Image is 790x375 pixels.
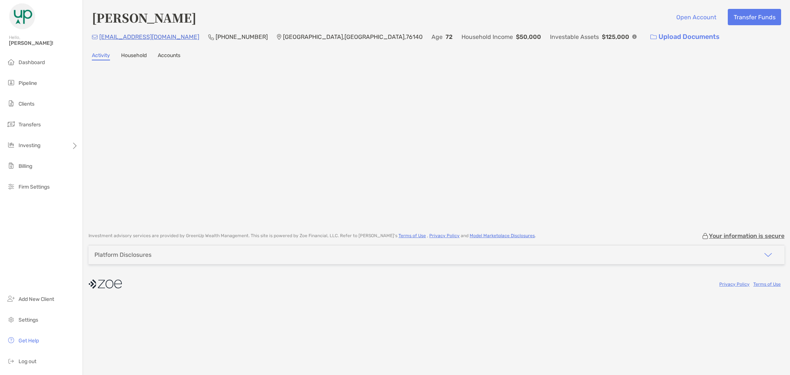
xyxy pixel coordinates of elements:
[19,122,41,128] span: Transfers
[7,182,16,191] img: firm-settings icon
[19,80,37,86] span: Pipeline
[470,233,535,238] a: Model Marketplace Disclosures
[7,140,16,149] img: investing icon
[719,282,750,287] a: Privacy Policy
[19,101,34,107] span: Clients
[92,35,98,39] img: Email Icon
[399,233,426,238] a: Terms of Use
[19,338,39,344] span: Get Help
[92,9,196,26] h4: [PERSON_NAME]
[753,282,781,287] a: Terms of Use
[283,32,423,42] p: [GEOGRAPHIC_DATA] , [GEOGRAPHIC_DATA] , 76140
[19,59,45,66] span: Dashboard
[670,9,722,25] button: Open Account
[646,29,724,45] a: Upload Documents
[764,250,773,259] img: icon arrow
[94,251,151,258] div: Platform Disclosures
[9,3,36,30] img: Zoe Logo
[277,34,281,40] img: Location Icon
[19,142,40,149] span: Investing
[216,32,268,42] p: [PHONE_NUMBER]
[461,32,513,42] p: Household Income
[19,317,38,323] span: Settings
[7,161,16,170] img: billing icon
[7,120,16,129] img: transfers icon
[728,9,781,25] button: Transfer Funds
[431,32,443,42] p: Age
[9,40,78,46] span: [PERSON_NAME]!
[632,34,637,39] img: Info Icon
[19,184,50,190] span: Firm Settings
[208,34,214,40] img: Phone Icon
[19,163,32,169] span: Billing
[89,233,536,239] p: Investment advisory services are provided by GreenUp Wealth Management . This site is powered by ...
[7,57,16,66] img: dashboard icon
[7,336,16,345] img: get-help icon
[7,99,16,108] img: clients icon
[7,315,16,324] img: settings icon
[19,358,36,365] span: Log out
[92,52,110,60] a: Activity
[446,32,453,42] p: 72
[7,294,16,303] img: add_new_client icon
[99,32,199,42] p: [EMAIL_ADDRESS][DOMAIN_NAME]
[7,356,16,365] img: logout icon
[550,32,599,42] p: Investable Assets
[89,276,122,292] img: company logo
[121,52,147,60] a: Household
[19,296,54,302] span: Add New Client
[602,32,629,42] p: $125,000
[709,232,784,239] p: Your information is secure
[650,34,657,40] img: button icon
[516,32,541,42] p: $50,000
[158,52,180,60] a: Accounts
[7,78,16,87] img: pipeline icon
[429,233,460,238] a: Privacy Policy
